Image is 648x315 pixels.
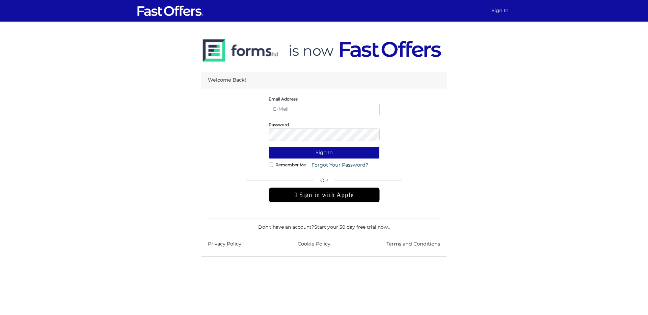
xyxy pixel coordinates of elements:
a: Start your 30 day free trial now. [314,224,389,230]
label: Email Address [269,98,298,100]
a: Forgot Your Password? [307,159,373,171]
div: Welcome Back! [201,72,447,88]
div: Sign in with Apple [269,188,380,202]
span: OR [269,177,380,188]
input: E-Mail [269,103,380,115]
a: Privacy Policy [208,240,241,248]
label: Password [269,124,289,125]
label: Remember Me [275,164,306,166]
a: Cookie Policy [298,240,330,248]
a: Terms and Conditions [386,240,440,248]
a: Sign In [489,4,511,17]
div: Don't have an account? . [208,219,440,231]
button: Sign In [269,146,380,159]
